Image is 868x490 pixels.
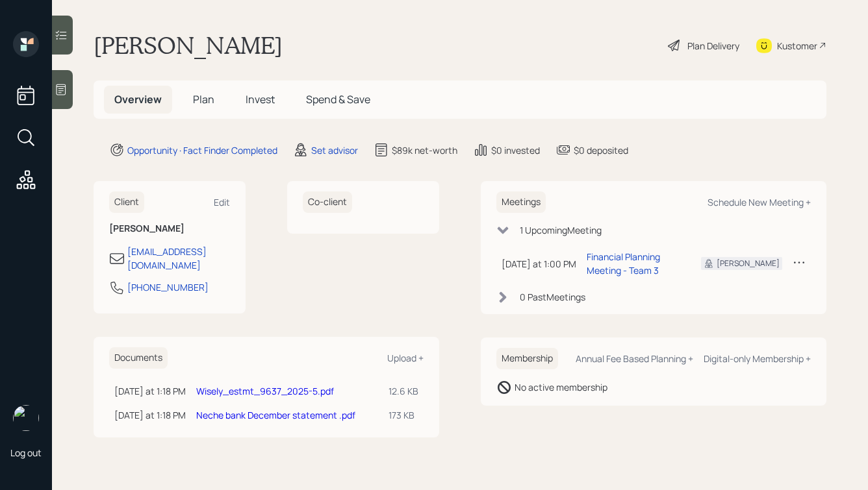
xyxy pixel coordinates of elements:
div: $0 deposited [574,143,628,157]
a: Neche bank December statement .pdf [196,409,355,421]
div: 12.6 KB [389,384,418,398]
span: Overview [114,92,162,106]
h6: Documents [109,347,168,369]
span: Invest [246,92,275,106]
div: [EMAIL_ADDRESS][DOMAIN_NAME] [127,245,230,272]
div: Plan Delivery [687,39,739,53]
div: Edit [214,196,230,208]
a: Wisely_estmt_9637_2025-5.pdf [196,385,334,397]
div: $89k net-worth [392,143,457,157]
div: Financial Planning Meeting - Team 3 [587,250,680,277]
div: 0 Past Meeting s [520,290,585,304]
div: [DATE] at 1:18 PM [114,408,186,422]
div: 173 KB [389,408,418,422]
div: [DATE] at 1:00 PM [502,257,576,271]
div: 1 Upcoming Meeting [520,223,602,237]
div: No active membership [515,380,607,394]
h6: Client [109,191,144,213]
span: Plan [193,92,214,106]
div: $0 invested [491,143,540,157]
div: Set advisor [311,143,358,157]
div: Opportunity · Fact Finder Completed [127,143,277,157]
div: Schedule New Meeting + [708,196,811,208]
h6: Co-client [303,191,352,213]
span: Spend & Save [306,92,370,106]
img: hunter_neumayer.jpg [13,405,39,431]
div: Upload + [387,352,424,364]
div: [DATE] at 1:18 PM [114,384,186,398]
h1: [PERSON_NAME] [94,31,283,60]
h6: Meetings [496,191,546,213]
h6: Membership [496,348,558,369]
div: Annual Fee Based Planning + [576,352,693,365]
div: Kustomer [777,39,817,53]
div: Log out [10,447,42,459]
div: [PHONE_NUMBER] [127,280,209,294]
h6: [PERSON_NAME] [109,223,230,234]
div: [PERSON_NAME] [717,258,780,269]
div: Digital-only Membership + [704,352,811,365]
